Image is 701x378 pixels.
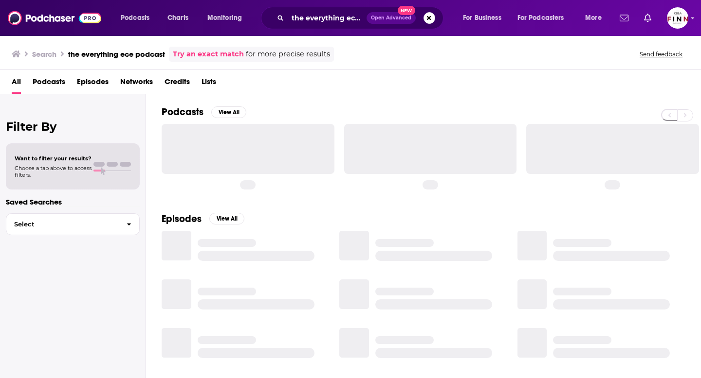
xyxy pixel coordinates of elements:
span: Select [6,221,119,227]
a: EpisodesView All [162,213,244,225]
input: Search podcasts, credits, & more... [288,10,367,26]
span: Want to filter your results? [15,155,92,162]
span: for more precise results [246,49,330,60]
button: open menu [114,10,162,26]
a: Lists [202,74,216,94]
a: All [12,74,21,94]
span: New [398,6,415,15]
a: PodcastsView All [162,106,246,118]
a: Podcasts [33,74,65,94]
h3: Search [32,50,56,59]
span: For Business [463,11,501,25]
span: For Podcasters [517,11,564,25]
button: View All [209,213,244,224]
button: Show profile menu [667,7,688,29]
span: Charts [167,11,188,25]
a: Credits [165,74,190,94]
button: open menu [456,10,514,26]
a: Show notifications dropdown [640,10,655,26]
button: Select [6,213,140,235]
button: open menu [511,10,578,26]
a: Charts [161,10,194,26]
h2: Episodes [162,213,202,225]
div: Search podcasts, credits, & more... [270,7,453,29]
button: Send feedback [637,50,685,58]
button: open menu [578,10,614,26]
a: Episodes [77,74,109,94]
button: Open AdvancedNew [367,12,416,24]
button: View All [211,106,246,118]
span: Choose a tab above to access filters. [15,165,92,178]
span: More [585,11,602,25]
button: open menu [201,10,255,26]
h2: Filter By [6,120,140,134]
a: Show notifications dropdown [616,10,632,26]
img: Podchaser - Follow, Share and Rate Podcasts [8,9,101,27]
span: Open Advanced [371,16,411,20]
a: Try an exact match [173,49,244,60]
span: Logged in as FINNMadison [667,7,688,29]
h2: Podcasts [162,106,203,118]
span: Podcasts [121,11,149,25]
img: User Profile [667,7,688,29]
h3: the everything ece podcast [68,50,165,59]
span: Monitoring [207,11,242,25]
a: Networks [120,74,153,94]
p: Saved Searches [6,197,140,206]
